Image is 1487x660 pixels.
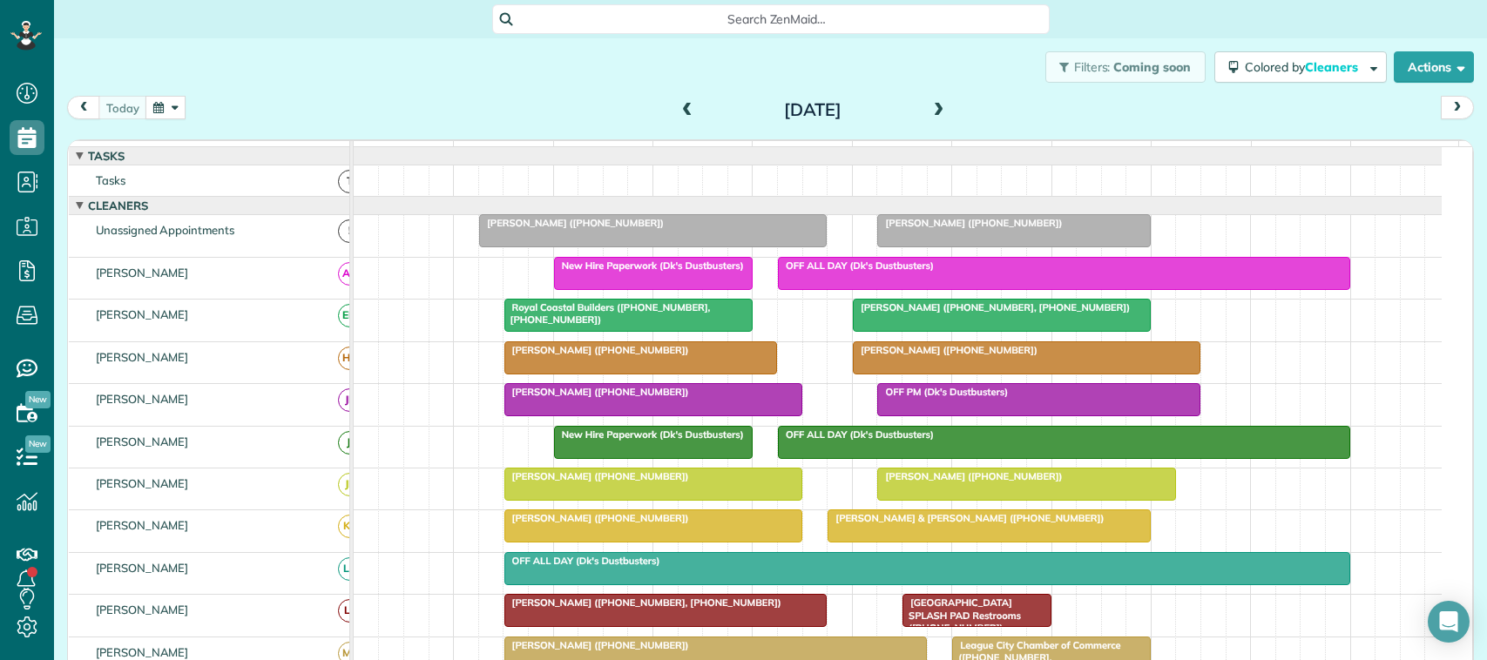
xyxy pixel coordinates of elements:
span: Cleaners [84,199,152,212]
span: [PERSON_NAME] [92,266,193,279]
span: LS [338,557,362,581]
span: Tasks [92,173,129,187]
span: [PERSON_NAME] ([PHONE_NUMBER]) [852,344,1038,356]
span: 10am [653,145,693,158]
span: [PERSON_NAME] ([PHONE_NUMBER]) [504,639,690,651]
span: 2pm [1052,145,1083,158]
span: Unassigned Appointments [92,223,238,237]
span: 11am [753,145,792,158]
span: HC [338,347,362,370]
button: Colored byCleaners [1214,51,1387,83]
span: [PERSON_NAME] ([PHONE_NUMBER]) [504,470,690,482]
span: [PERSON_NAME] [92,434,193,448]
span: Filters: [1074,59,1111,75]
span: [PERSON_NAME] ([PHONE_NUMBER]) [478,217,665,229]
span: OFF ALL DAY (Dk's Dustbusters) [777,428,935,441]
span: 12pm [853,145,890,158]
button: today [98,96,147,119]
span: [PERSON_NAME] [92,476,193,490]
span: ! [338,219,362,243]
span: [PERSON_NAME] [92,645,193,659]
span: 1pm [952,145,983,158]
span: [PERSON_NAME] ([PHONE_NUMBER]) [876,470,1063,482]
span: New Hire Paperwork (Dk's Dustbusters) [553,259,745,272]
span: LF [338,599,362,623]
span: [GEOGRAPHIC_DATA] SPLASH PAD Restrooms ([PHONE_NUMBER]) [902,596,1021,634]
span: 4pm [1252,145,1282,158]
span: [PERSON_NAME] ([PHONE_NUMBER], [PHONE_NUMBER]) [504,596,782,609]
button: prev [67,96,100,119]
span: Cleaners [1305,59,1361,75]
span: KB [338,515,362,538]
span: [PERSON_NAME] [92,561,193,575]
span: [PERSON_NAME] ([PHONE_NUMBER]) [876,217,1063,229]
span: New [25,391,51,408]
span: New [25,435,51,453]
span: [PERSON_NAME] & [PERSON_NAME] ([PHONE_NUMBER]) [827,512,1105,524]
h2: [DATE] [704,100,922,119]
span: [PERSON_NAME] [92,392,193,406]
span: [PERSON_NAME] [92,518,193,532]
span: OFF PM (Dk's Dustbusters) [876,386,1009,398]
span: Royal Coastal Builders ([PHONE_NUMBER], [PHONE_NUMBER]) [504,301,711,326]
span: JB [338,388,362,412]
span: Colored by [1245,59,1364,75]
span: [PERSON_NAME] ([PHONE_NUMBER]) [504,386,690,398]
span: [PERSON_NAME] [92,350,193,364]
div: Open Intercom Messenger [1428,601,1470,643]
span: 9am [554,145,586,158]
span: [PERSON_NAME] [92,307,193,321]
span: [PERSON_NAME] [92,603,193,616]
button: next [1441,96,1474,119]
span: [PERSON_NAME] ([PHONE_NUMBER]) [504,512,690,524]
span: OFF ALL DAY (Dk's Dustbusters) [504,555,661,567]
span: OFF ALL DAY (Dk's Dustbusters) [777,259,935,272]
span: Coming soon [1113,59,1192,75]
span: EM [338,304,362,327]
span: [PERSON_NAME] ([PHONE_NUMBER]) [504,344,690,356]
span: 5pm [1351,145,1382,158]
span: New Hire Paperwork (Dk's Dustbusters) [553,428,745,441]
span: 7am [354,145,386,158]
span: AS [338,262,362,286]
span: JR [338,473,362,496]
span: 3pm [1152,145,1182,158]
span: 8am [454,145,486,158]
span: JJ [338,431,362,455]
span: Tasks [84,149,128,163]
span: T [338,170,362,193]
span: [PERSON_NAME] ([PHONE_NUMBER], [PHONE_NUMBER]) [852,301,1131,313]
button: Actions [1394,51,1474,83]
